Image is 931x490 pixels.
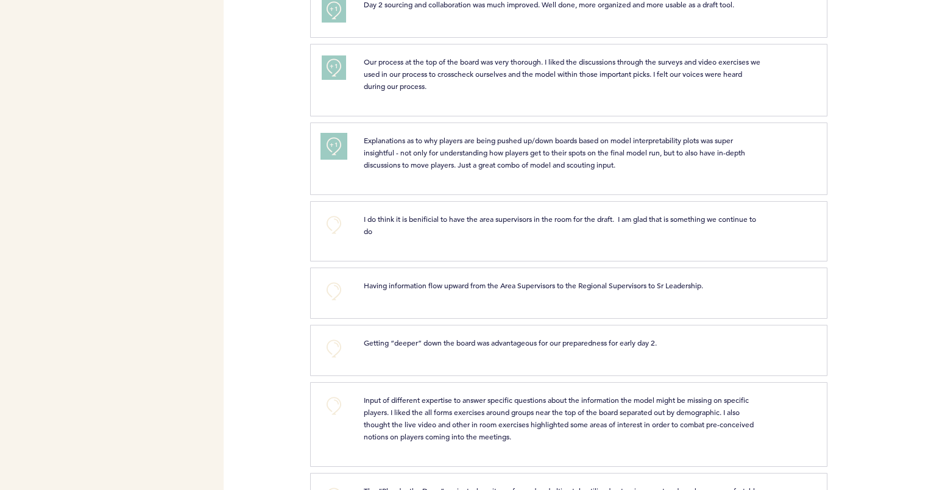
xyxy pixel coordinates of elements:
button: +1 [322,134,346,158]
span: Having information flow upward from the Area Supervisors to the Regional Supervisors to Sr Leader... [364,280,703,290]
span: +1 [330,139,338,151]
span: Input of different expertise to answer specific questions about the information the model might b... [364,395,756,441]
span: Getting “deeper” down the board was advantageous for our preparedness for early day 2. [364,338,657,347]
span: Our process at the top of the board was very thorough. I liked the discussions through the survey... [364,57,762,91]
button: +1 [322,55,346,80]
span: +1 [330,60,338,73]
span: +1 [330,3,338,15]
span: I do think it is benificial to have the area supervisors in the room for the draft. I am glad tha... [364,214,758,236]
span: Explanations as to why players are being pushed up/down boards based on model interpretability pl... [364,135,747,169]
